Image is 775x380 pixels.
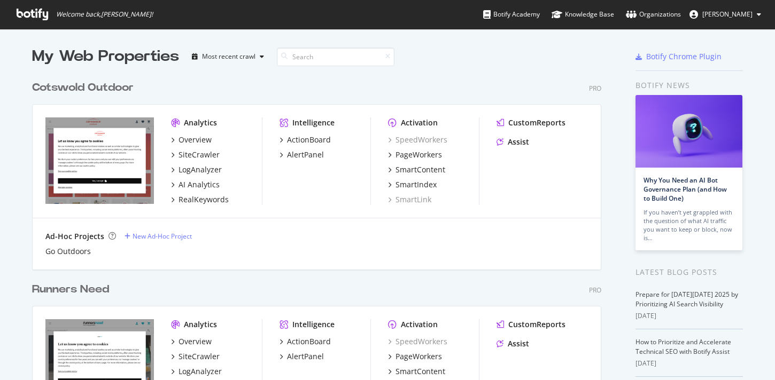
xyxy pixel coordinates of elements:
[32,80,138,96] a: Cotswold Outdoor
[280,149,324,160] a: AlertPanel
[179,134,212,145] div: Overview
[202,53,255,60] div: Most recent crawl
[388,149,442,160] a: PageWorkers
[401,319,438,330] div: Activation
[292,319,335,330] div: Intelligence
[626,9,681,20] div: Organizations
[125,232,192,241] a: New Ad-Hoc Project
[287,336,331,347] div: ActionBoard
[179,336,212,347] div: Overview
[508,338,529,349] div: Assist
[179,194,229,205] div: RealKeywords
[280,336,331,347] a: ActionBoard
[589,286,601,295] div: Pro
[401,117,438,128] div: Activation
[171,134,212,145] a: Overview
[133,232,192,241] div: New Ad-Hoc Project
[388,194,431,205] a: SmartLink
[388,179,437,190] a: SmartIndex
[32,80,134,96] div: Cotswold Outdoor
[508,319,565,330] div: CustomReports
[171,366,222,377] a: LogAnalyzer
[635,311,743,321] div: [DATE]
[287,351,324,362] div: AlertPanel
[179,164,222,175] div: LogAnalyzer
[179,149,220,160] div: SiteCrawler
[32,282,109,297] div: Runners Need
[45,117,154,204] img: https://www.cotswoldoutdoor.com
[396,149,442,160] div: PageWorkers
[179,179,220,190] div: AI Analytics
[287,134,331,145] div: ActionBoard
[388,336,447,347] a: SpeedWorkers
[497,338,529,349] a: Assist
[184,319,217,330] div: Analytics
[179,366,222,377] div: LogAnalyzer
[635,290,738,308] a: Prepare for [DATE][DATE] 2025 by Prioritizing AI Search Visibility
[184,117,217,128] div: Analytics
[635,337,731,356] a: How to Prioritize and Accelerate Technical SEO with Botify Assist
[497,319,565,330] a: CustomReports
[635,95,742,168] img: Why You Need an AI Bot Governance Plan (and How to Build One)
[171,194,229,205] a: RealKeywords
[32,282,113,297] a: Runners Need
[508,117,565,128] div: CustomReports
[171,149,220,160] a: SiteCrawler
[508,137,529,147] div: Assist
[280,134,331,145] a: ActionBoard
[635,51,722,62] a: Botify Chrome Plugin
[702,10,753,19] span: Ellie Combes
[171,336,212,347] a: Overview
[287,149,324,160] div: AlertPanel
[497,117,565,128] a: CustomReports
[589,84,601,93] div: Pro
[396,366,445,377] div: SmartContent
[388,351,442,362] a: PageWorkers
[280,351,324,362] a: AlertPanel
[644,176,727,203] a: Why You Need an AI Bot Governance Plan (and How to Build One)
[388,164,445,175] a: SmartContent
[171,164,222,175] a: LogAnalyzer
[292,117,335,128] div: Intelligence
[552,9,614,20] div: Knowledge Base
[644,208,734,242] div: If you haven’t yet grappled with the question of what AI traffic you want to keep or block, now is…
[635,80,743,91] div: Botify news
[396,351,442,362] div: PageWorkers
[45,246,91,257] a: Go Outdoors
[171,179,220,190] a: AI Analytics
[396,179,437,190] div: SmartIndex
[188,48,268,65] button: Most recent crawl
[56,10,153,19] span: Welcome back, [PERSON_NAME] !
[179,351,220,362] div: SiteCrawler
[32,46,179,67] div: My Web Properties
[635,266,743,278] div: Latest Blog Posts
[646,51,722,62] div: Botify Chrome Plugin
[388,134,447,145] a: SpeedWorkers
[171,351,220,362] a: SiteCrawler
[396,164,445,175] div: SmartContent
[497,137,529,147] a: Assist
[45,231,104,242] div: Ad-Hoc Projects
[635,359,743,368] div: [DATE]
[277,47,394,66] input: Search
[388,366,445,377] a: SmartContent
[483,9,540,20] div: Botify Academy
[681,6,770,23] button: [PERSON_NAME]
